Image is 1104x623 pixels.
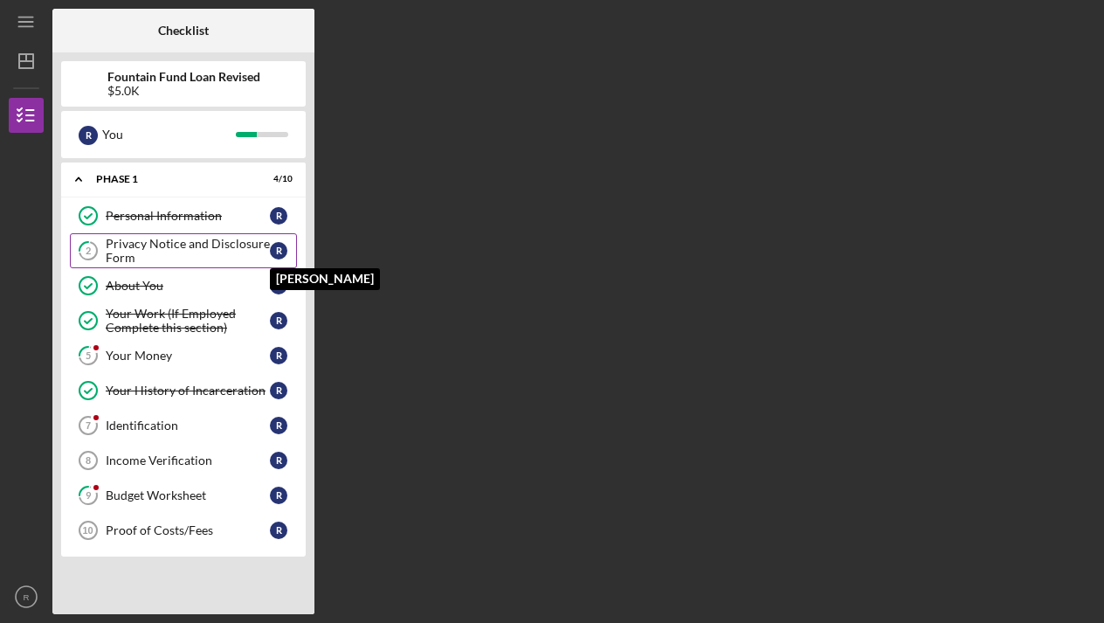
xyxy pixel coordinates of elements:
div: R [270,452,287,469]
div: Personal Information [106,209,270,223]
div: Identification [106,419,270,433]
tspan: 9 [86,490,92,502]
div: R [270,487,287,504]
a: 7Identification R [70,408,297,443]
b: Fountain Fund Loan Revised [107,70,260,84]
tspan: 7 [86,420,91,431]
tspan: 8 [86,455,91,466]
div: You [102,120,236,149]
a: Your History of Incarceration R [70,373,297,408]
div: R [270,207,287,225]
a: 5Your Money R [70,338,297,373]
text: R [24,592,30,602]
div: Budget Worksheet [106,488,270,502]
a: 2Privacy Notice and Disclosure Form R[PERSON_NAME] [70,233,297,268]
a: 8Income Verification R [70,443,297,478]
div: Income Verification [106,453,270,467]
div: $5.0K [107,84,260,98]
div: Your Work (If Employed Complete this section) [106,307,270,335]
div: R [270,277,287,294]
a: 10Proof of Costs/Fees R [70,513,297,548]
a: Personal Information R [70,198,297,233]
a: About You R [70,268,297,303]
div: R [270,417,287,434]
div: Privacy Notice and Disclosure Form [106,237,270,265]
a: Your Work (If Employed Complete this section) R [70,303,297,338]
div: Phase 1 [96,174,249,184]
div: R [270,312,287,329]
div: R [270,522,287,539]
b: Checklist [158,24,209,38]
div: About You [106,279,270,293]
div: Your History of Incarceration [106,384,270,398]
div: R [270,382,287,399]
div: Proof of Costs/Fees [106,523,270,537]
div: R [270,242,287,260]
tspan: 10 [82,525,93,536]
div: R [79,126,98,145]
a: 9Budget Worksheet R [70,478,297,513]
button: R [9,579,44,614]
div: 4 / 10 [261,174,293,184]
tspan: 2 [86,246,91,257]
div: R [270,347,287,364]
div: Your Money [106,349,270,363]
tspan: 5 [86,350,91,362]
